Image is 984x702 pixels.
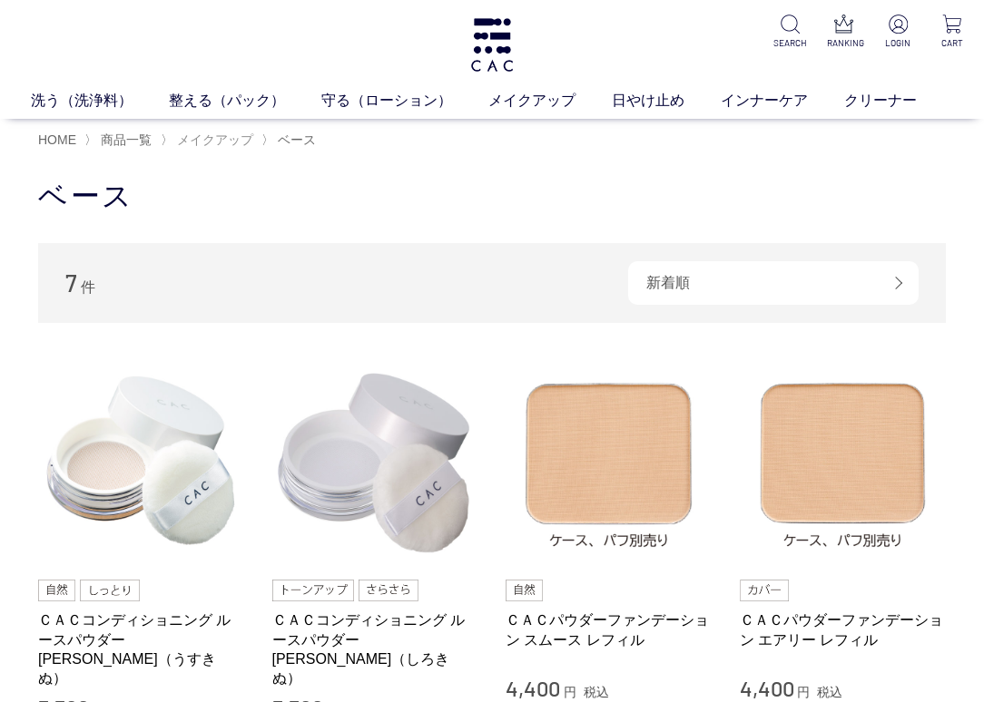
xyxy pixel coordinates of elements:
[564,685,576,699] span: 円
[173,132,253,147] a: メイクアップ
[772,36,807,50] p: SEARCH
[261,132,320,149] li: 〉
[272,359,479,566] img: ＣＡＣコンディショニング ルースパウダー 白絹（しろきぬ）
[844,90,953,112] a: クリーナー
[81,279,95,295] span: 件
[359,580,418,601] img: さらさら
[506,675,560,701] span: 4,400
[274,132,316,147] a: ベース
[84,132,156,149] li: 〉
[97,132,152,147] a: 商品一覧
[827,15,861,50] a: RANKING
[38,132,76,147] a: HOME
[506,359,713,566] img: ＣＡＣパウダーファンデーション スムース レフィル
[161,132,258,149] li: 〉
[38,177,946,216] h1: ベース
[80,580,140,601] img: しっとり
[772,15,807,50] a: SEARCH
[721,90,844,112] a: インナーケア
[584,685,609,699] span: 税込
[612,90,721,112] a: 日やけ止め
[468,18,516,72] img: logo
[740,610,947,649] a: ＣＡＣパウダーファンデーション エアリー レフィル
[169,90,321,112] a: 整える（パック）
[321,90,488,112] a: 守る（ローション）
[177,132,253,147] span: メイクアップ
[488,90,612,112] a: メイクアップ
[65,268,77,297] span: 7
[38,359,245,566] img: ＣＡＣコンディショニング ルースパウダー 薄絹（うすきぬ）
[38,610,245,687] a: ＣＡＣコンディショニング ルースパウダー [PERSON_NAME]（うすきぬ）
[740,580,789,601] img: カバー
[827,36,861,50] p: RANKING
[935,36,969,50] p: CART
[38,580,75,601] img: 自然
[817,685,842,699] span: 税込
[797,685,810,699] span: 円
[740,359,947,566] img: ＣＡＣパウダーファンデーション エアリー レフィル
[881,36,915,50] p: LOGIN
[628,261,919,305] div: 新着順
[506,580,543,601] img: 自然
[278,132,316,147] span: ベース
[272,580,355,601] img: トーンアップ
[935,15,969,50] a: CART
[881,15,915,50] a: LOGIN
[31,90,169,112] a: 洗う（洗浄料）
[506,610,713,649] a: ＣＡＣパウダーファンデーション スムース レフィル
[740,675,794,701] span: 4,400
[101,132,152,147] span: 商品一覧
[272,610,479,687] a: ＣＡＣコンディショニング ルースパウダー [PERSON_NAME]（しろきぬ）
